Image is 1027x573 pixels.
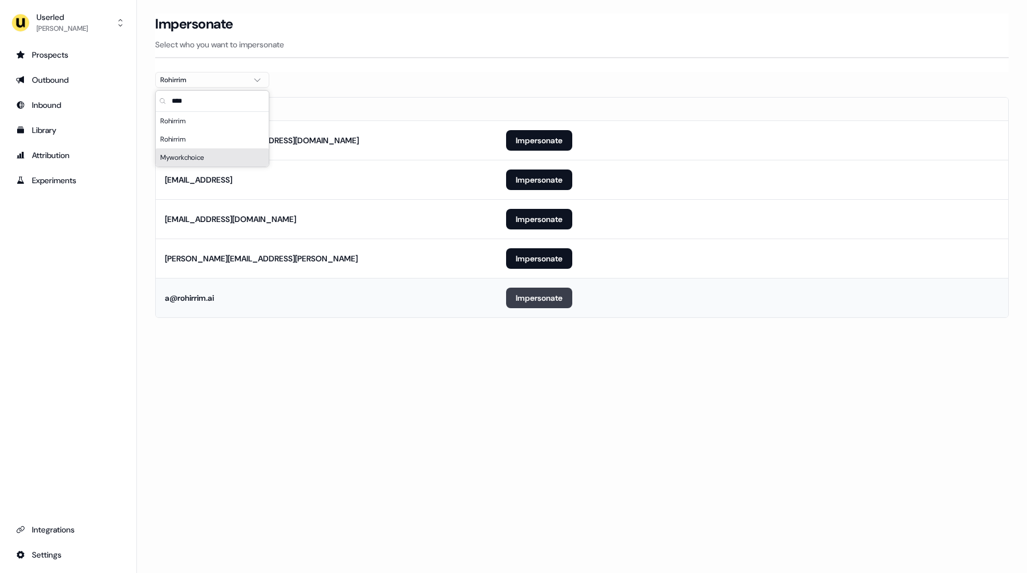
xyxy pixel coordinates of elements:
[9,9,127,37] button: Userled[PERSON_NAME]
[9,71,127,89] a: Go to outbound experience
[9,546,127,564] a: Go to integrations
[16,124,120,136] div: Library
[165,213,296,225] div: [EMAIL_ADDRESS][DOMAIN_NAME]
[165,292,214,304] div: a@rohirrim.ai
[165,253,358,264] div: [PERSON_NAME][EMAIL_ADDRESS][PERSON_NAME]
[9,121,127,139] a: Go to templates
[9,96,127,114] a: Go to Inbound
[9,171,127,189] a: Go to experiments
[16,150,120,161] div: Attribution
[156,112,269,167] div: Suggestions
[506,288,572,308] button: Impersonate
[156,98,497,120] th: Email
[9,146,127,164] a: Go to attribution
[9,520,127,539] a: Go to integrations
[16,49,120,60] div: Prospects
[506,248,572,269] button: Impersonate
[155,39,1009,50] p: Select who you want to impersonate
[16,175,120,186] div: Experiments
[9,46,127,64] a: Go to prospects
[37,23,88,34] div: [PERSON_NAME]
[155,15,233,33] h3: Impersonate
[156,148,269,167] div: Myworkchoice
[37,11,88,23] div: Userled
[155,72,269,88] button: Rohirrim
[156,112,269,130] div: Rohirrim
[160,74,246,86] div: Rohirrim
[506,170,572,190] button: Impersonate
[165,174,232,185] div: [EMAIL_ADDRESS]
[16,99,120,111] div: Inbound
[506,130,572,151] button: Impersonate
[16,549,120,560] div: Settings
[16,74,120,86] div: Outbound
[16,524,120,535] div: Integrations
[506,209,572,229] button: Impersonate
[156,130,269,148] div: Rohirrim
